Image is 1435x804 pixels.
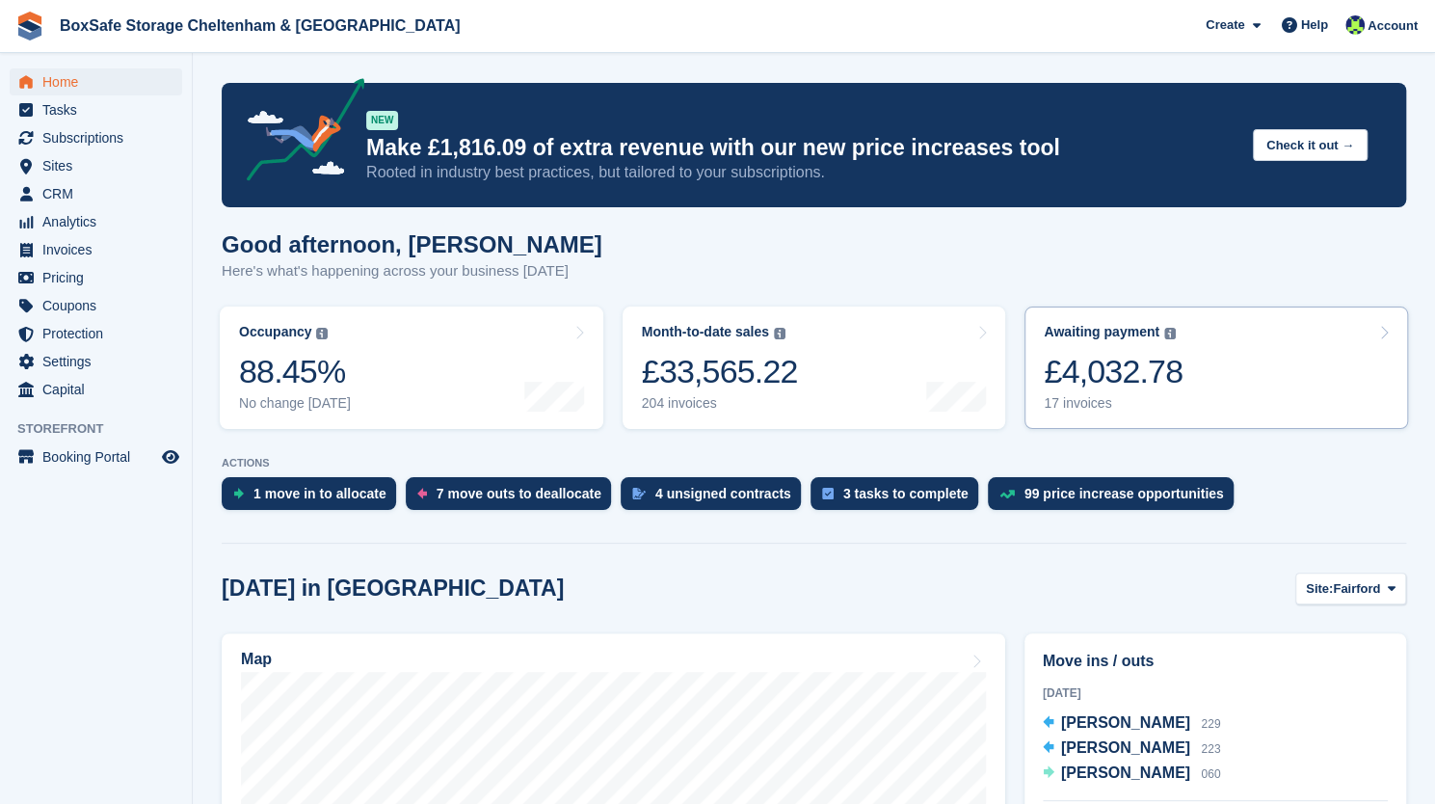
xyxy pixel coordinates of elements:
a: menu [10,180,182,207]
a: [PERSON_NAME] 229 [1043,711,1221,737]
div: 7 move outs to deallocate [437,486,601,501]
span: Account [1368,16,1418,36]
span: Analytics [42,208,158,235]
button: Check it out → [1253,129,1368,161]
span: Booking Portal [42,443,158,470]
a: menu [10,320,182,347]
button: Site: Fairford [1295,573,1406,604]
div: 3 tasks to complete [843,486,969,501]
a: menu [10,208,182,235]
div: Month-to-date sales [642,324,769,340]
span: Capital [42,376,158,403]
a: menu [10,443,182,470]
span: Site: [1306,579,1333,599]
div: 17 invoices [1044,395,1183,412]
img: icon-info-grey-7440780725fd019a000dd9b08b2336e03edf1995a4989e88bcd33f0948082b44.svg [1164,328,1176,339]
a: menu [10,124,182,151]
span: Storefront [17,419,192,439]
h2: [DATE] in [GEOGRAPHIC_DATA] [222,576,564,602]
a: menu [10,152,182,179]
a: menu [10,96,182,123]
span: 060 [1201,767,1220,781]
p: Rooted in industry best practices, but tailored to your subscriptions. [366,162,1237,183]
img: contract_signature_icon-13c848040528278c33f63329250d36e43548de30e8caae1d1a13099fd9432cc5.svg [632,488,646,499]
span: 223 [1201,742,1220,756]
div: [DATE] [1043,684,1388,702]
div: Occupancy [239,324,311,340]
div: NEW [366,111,398,130]
img: task-75834270c22a3079a89374b754ae025e5fb1db73e45f91037f5363f120a921f8.svg [822,488,834,499]
a: 99 price increase opportunities [988,477,1243,520]
span: Fairford [1333,579,1380,599]
a: menu [10,236,182,263]
img: icon-info-grey-7440780725fd019a000dd9b08b2336e03edf1995a4989e88bcd33f0948082b44.svg [316,328,328,339]
div: 204 invoices [642,395,798,412]
p: Make £1,816.09 of extra revenue with our new price increases tool [366,134,1237,162]
h2: Map [241,651,272,668]
span: Help [1301,15,1328,35]
div: No change [DATE] [239,395,351,412]
div: £4,032.78 [1044,352,1183,391]
span: [PERSON_NAME] [1061,739,1190,756]
p: Here's what's happening across your business [DATE] [222,260,602,282]
img: price-adjustments-announcement-icon-8257ccfd72463d97f412b2fc003d46551f7dbcb40ab6d574587a9cd5c0d94... [230,78,365,188]
a: BoxSafe Storage Cheltenham & [GEOGRAPHIC_DATA] [52,10,467,41]
span: [PERSON_NAME] [1061,714,1190,731]
div: 1 move in to allocate [253,486,386,501]
span: Pricing [42,264,158,291]
div: 4 unsigned contracts [655,486,791,501]
h1: Good afternoon, [PERSON_NAME] [222,231,602,257]
img: price_increase_opportunities-93ffe204e8149a01c8c9dc8f82e8f89637d9d84a8eef4429ea346261dce0b2c0.svg [999,490,1015,498]
span: Create [1206,15,1244,35]
span: Tasks [42,96,158,123]
div: 99 price increase opportunities [1024,486,1224,501]
a: menu [10,68,182,95]
img: Charlie Hammond [1345,15,1365,35]
div: Awaiting payment [1044,324,1159,340]
h2: Move ins / outs [1043,650,1388,673]
a: Awaiting payment £4,032.78 17 invoices [1024,307,1408,429]
span: Invoices [42,236,158,263]
span: Settings [42,348,158,375]
a: menu [10,292,182,319]
img: move_outs_to_deallocate_icon-f764333ba52eb49d3ac5e1228854f67142a1ed5810a6f6cc68b1a99e826820c5.svg [417,488,427,499]
span: Subscriptions [42,124,158,151]
a: menu [10,264,182,291]
span: Home [42,68,158,95]
img: stora-icon-8386f47178a22dfd0bd8f6a31ec36ba5ce8667c1dd55bd0f319d3a0aa187defe.svg [15,12,44,40]
img: move_ins_to_allocate_icon-fdf77a2bb77ea45bf5b3d319d69a93e2d87916cf1d5bf7949dd705db3b84f3ca.svg [233,488,244,499]
a: menu [10,348,182,375]
a: Month-to-date sales £33,565.22 204 invoices [623,307,1006,429]
span: 229 [1201,717,1220,731]
div: £33,565.22 [642,352,798,391]
div: 88.45% [239,352,351,391]
p: ACTIONS [222,457,1406,469]
span: Sites [42,152,158,179]
a: [PERSON_NAME] 060 [1043,762,1221,787]
span: CRM [42,180,158,207]
a: menu [10,376,182,403]
img: icon-info-grey-7440780725fd019a000dd9b08b2336e03edf1995a4989e88bcd33f0948082b44.svg [774,328,785,339]
a: [PERSON_NAME] 223 [1043,737,1221,762]
a: 4 unsigned contracts [621,477,811,520]
a: 1 move in to allocate [222,477,406,520]
span: [PERSON_NAME] [1061,764,1190,781]
a: Preview store [159,445,182,469]
a: 3 tasks to complete [811,477,988,520]
span: Coupons [42,292,158,319]
span: Protection [42,320,158,347]
a: Occupancy 88.45% No change [DATE] [220,307,603,429]
a: 7 move outs to deallocate [406,477,621,520]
